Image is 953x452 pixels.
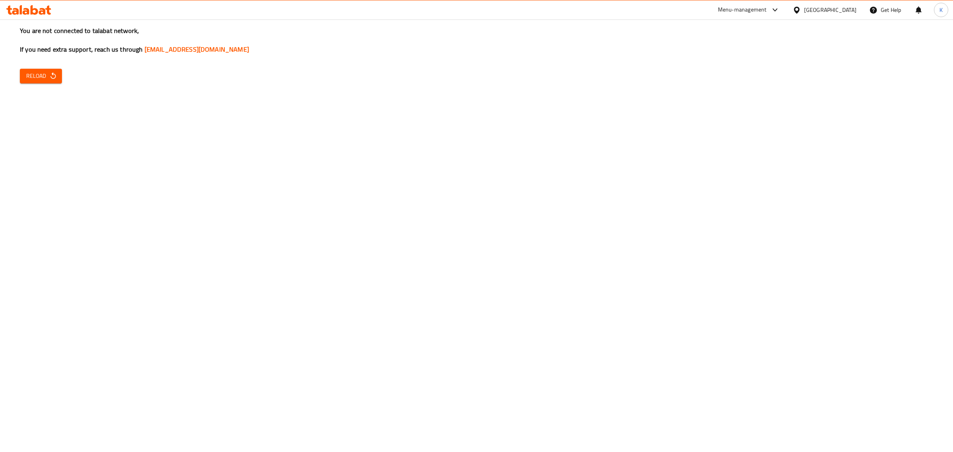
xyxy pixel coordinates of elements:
[145,43,249,55] a: [EMAIL_ADDRESS][DOMAIN_NAME]
[718,5,767,15] div: Menu-management
[804,6,857,14] div: [GEOGRAPHIC_DATA]
[20,26,933,54] h3: You are not connected to talabat network, If you need extra support, reach us through
[20,69,62,83] button: Reload
[939,6,943,14] span: K
[26,71,56,81] span: Reload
